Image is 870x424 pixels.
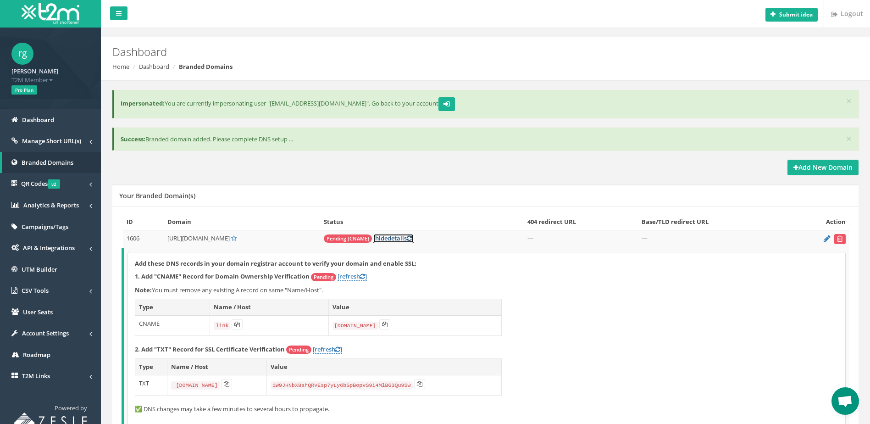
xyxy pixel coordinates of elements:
[638,230,789,248] td: —
[787,160,859,175] a: Add New Domain
[765,8,818,22] button: Submit idea
[286,346,311,354] span: Pending
[112,46,732,58] h2: Dashboard
[524,230,638,248] td: —
[311,273,336,281] span: Pending
[135,359,167,375] th: Type
[271,381,413,390] code: iW9JHNbX8ahQRVEsp7yLy6bGpBopvS9i4MlBG3Qu9Sw
[21,179,60,188] span: QR Codes
[11,85,37,95] span: Pro Plan
[375,234,388,242] span: hide
[22,137,81,145] span: Manage Short URL(s)
[11,43,33,65] span: rg
[135,345,285,353] strong: 2. Add "TXT" Record for SSL Certificate Verification
[112,128,859,151] div: Branded domain added. Please complete DNS setup ...
[638,214,789,230] th: Base/TLD redirect URL
[112,62,129,71] a: Home
[139,62,169,71] a: Dashboard
[831,387,859,415] a: Open chat
[135,272,310,280] strong: 1. Add "CNAME" Record for Domain Ownership Verification
[123,230,164,248] td: 1606
[167,359,266,375] th: Name / Host
[23,351,50,359] span: Roadmap
[48,179,60,189] span: v2
[22,329,69,337] span: Account Settings
[324,234,372,243] span: Pending [CNAME]
[135,405,838,413] p: ✅ DNS changes may take a few minutes to several hours to propagate.
[164,214,320,230] th: Domain
[123,214,164,230] th: ID
[22,372,50,380] span: T2M Links
[846,134,852,144] button: ×
[313,345,342,354] a: [refresh]
[338,272,367,281] a: [refresh]
[23,244,75,252] span: API & Integrations
[135,286,152,294] b: Note:
[22,223,68,231] span: Campaigns/Tags
[214,322,230,330] code: link
[22,265,57,273] span: UTM Builder
[11,67,58,75] strong: [PERSON_NAME]
[320,214,524,230] th: Status
[328,299,501,316] th: Value
[231,234,237,242] a: Set Default
[793,163,853,172] strong: Add New Domain
[179,62,233,71] strong: Branded Domains
[167,234,230,242] span: [URL][DOMAIN_NAME]
[779,11,813,18] b: Submit idea
[121,99,165,107] b: Impersonated:
[171,381,220,390] code: _[DOMAIN_NAME]
[11,76,89,84] span: T2M Member
[332,322,378,330] code: [DOMAIN_NAME]
[266,359,501,375] th: Value
[22,286,49,295] span: CSV Tools
[135,315,210,335] td: CNAME
[22,116,54,124] span: Dashboard
[119,192,195,199] h5: Your Branded Domain(s)
[789,214,849,230] th: Action
[135,375,167,395] td: TXT
[524,214,638,230] th: 404 redirect URL
[373,234,414,243] a: [hidedetails]
[121,135,145,143] b: Success:
[210,299,328,316] th: Name / Host
[23,201,79,209] span: Analytics & Reports
[846,96,852,106] button: ×
[11,65,89,84] a: [PERSON_NAME] T2M Member
[112,90,859,118] div: You are currently impersonating user "[EMAIL_ADDRESS][DOMAIN_NAME]". Go back to your account
[55,404,87,412] span: Powered by
[22,158,73,167] span: Branded Domains
[135,259,416,268] strong: Add these DNS records in your domain registrar account to verify your domain and enable SSL:
[135,299,210,316] th: Type
[135,286,838,295] p: You must remove any existing A record on same "Name/Host".
[22,3,79,24] img: T2M
[23,308,53,316] span: User Seats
